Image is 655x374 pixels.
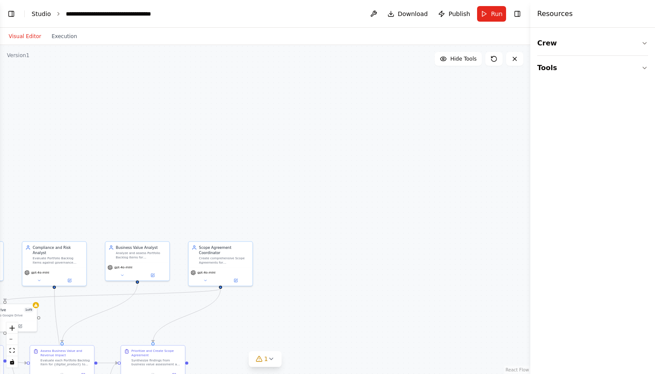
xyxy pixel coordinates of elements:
[116,251,166,259] div: Analyze and assess Portfolio Backlog Items for {digital_product} to identify revenue opportunitie...
[435,52,482,66] button: Hide Tools
[105,241,170,281] div: Business Value AnalystAnalyze and assess Portfolio Backlog Items for {digital_product} to identif...
[114,265,132,270] span: gpt-4o-mini
[2,289,223,301] g: Edge from c8ea4644-fe66-42c7-9f39-0f643d86d798 to 2134dde7-1687-42df-8fa1-ec0e15d5fed3
[132,349,182,357] div: Prioritize and Create Scope Agreement
[384,6,432,22] button: Download
[6,323,35,329] button: Open in side panel
[448,10,470,18] span: Publish
[150,289,223,342] g: Edge from c8ea4644-fe66-42c7-9f39-0f643d86d798 to 1f03ea0b-1197-45e6-8d2c-cb106bce0dff
[32,10,51,17] a: Studio
[199,256,249,264] div: Create comprehensive Scope Agreements for {digital_product} that consolidate prioritized Portfoli...
[537,9,573,19] h4: Resources
[248,351,282,367] button: 1
[6,322,18,368] div: React Flow controls
[59,284,140,342] g: Edge from 2416e4d3-cfa1-4ffb-ae43-414d34ea06e8 to fba4115c-2392-44ea-9a35-42dd0c996510
[537,56,648,80] button: Tools
[132,358,182,366] div: Synthesize findings from business value assessment and compliance evaluation to create final prio...
[32,10,163,18] nav: breadcrumb
[6,345,18,356] button: fit view
[3,31,46,42] button: Visual Editor
[41,358,91,366] div: Evaluate each Portfolio Backlog Item for {digital_product} to determine business value, revenue p...
[46,31,82,42] button: Execution
[511,8,523,20] button: Hide right sidebar
[221,277,251,284] button: Open in side panel
[31,271,49,275] span: gpt-4o-mini
[41,349,91,357] div: Assess Business Value and Revenue Impact
[264,355,268,363] span: 1
[33,256,83,264] div: Evaluate Portfolio Backlog Items against governance criteria including technology standards, secu...
[398,10,428,18] span: Download
[506,368,529,372] a: React Flow attribution
[537,31,648,55] button: Crew
[450,55,477,62] span: Hide Tools
[116,245,166,250] div: Business Value Analyst
[6,356,18,368] button: toggle interactivity
[7,52,29,59] div: Version 1
[5,8,17,20] button: Show left sidebar
[199,245,249,255] div: Scope Agreement Coordinator
[33,245,83,255] div: Compliance and Risk Analyst
[138,272,168,278] button: Open in side panel
[491,10,503,18] span: Run
[6,322,18,334] button: zoom in
[97,360,118,365] g: Edge from fba4115c-2392-44ea-9a35-42dd0c996510 to 1f03ea0b-1197-45e6-8d2c-cb106bce0dff
[435,6,474,22] button: Publish
[6,334,18,345] button: zoom out
[197,271,216,275] span: gpt-4o-mini
[188,241,253,286] div: Scope Agreement CoordinatorCreate comprehensive Scope Agreements for {digital_product} that conso...
[22,241,87,286] div: Compliance and Risk AnalystEvaluate Portfolio Backlog Items against governance criteria including...
[55,277,84,284] button: Open in side panel
[24,307,34,313] span: Number of enabled actions
[477,6,506,22] button: Run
